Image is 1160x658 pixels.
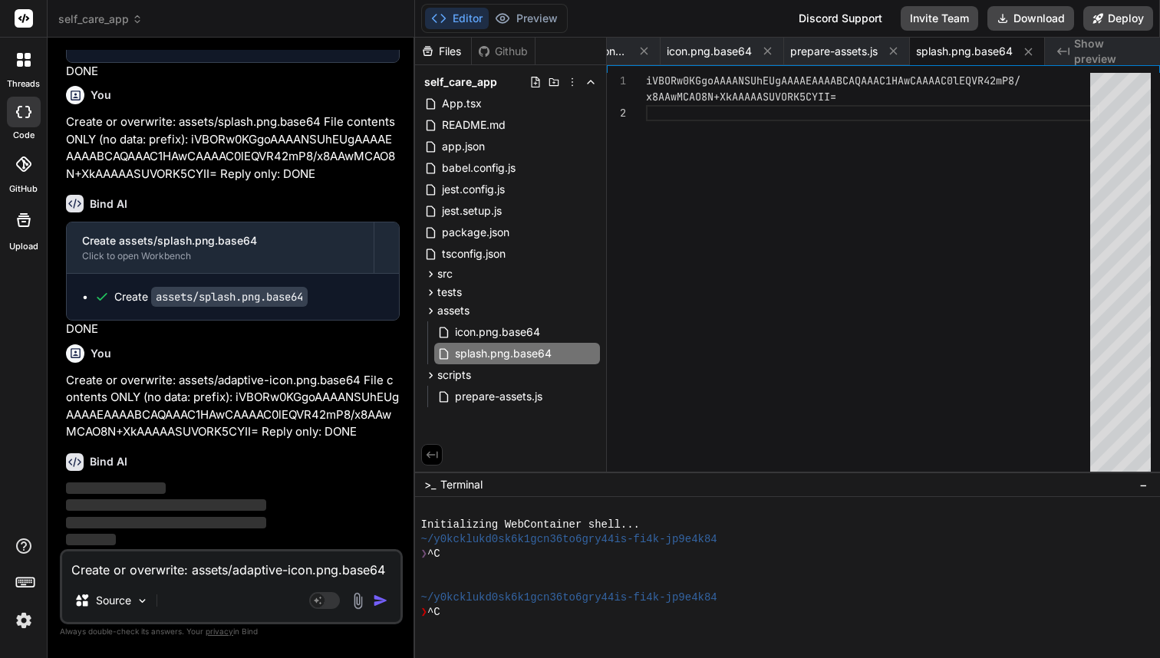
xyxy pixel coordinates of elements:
[453,323,542,341] span: icon.png.base64
[136,594,149,607] img: Pick Models
[953,74,1020,87] span: lEQVR42mP8/
[96,593,131,608] p: Source
[206,627,233,636] span: privacy
[58,12,143,27] span: self_care_app
[421,532,717,547] span: ~/y0kcklukd0sk6k1gcn36to6gry44is-fi4k-jp9e4k84
[440,477,483,492] span: Terminal
[437,303,470,318] span: assets
[114,289,308,304] div: Create
[646,74,953,87] span: iVBORw0KGgoAAAANSUhEUgAAAAEAAAABCAQAAAC1HAwCAAAAC0
[67,222,374,273] button: Create assets/splash.png.base64Click to open Workbench
[437,285,462,300] span: tests
[66,114,400,183] p: Create or overwrite: assets/splash.png.base64 File contents ONLY (no data: prefix): iVBORw0KGgoAA...
[440,245,507,263] span: tsconfig.json
[66,482,166,494] span: ‌
[66,517,266,528] span: ‌
[421,605,427,620] span: ❯
[151,287,308,307] code: assets/splash.png.base64
[489,8,564,29] button: Preview
[901,6,978,31] button: Invite Team
[646,90,836,104] span: x8AAwMCAO8N+XkAAAAASUVORK5CYII=
[440,116,507,134] span: README.md
[66,534,116,545] span: ‌
[440,94,483,113] span: App.tsx
[1074,36,1148,67] span: Show preview
[425,8,489,29] button: Editor
[437,266,453,281] span: src
[607,105,626,121] div: 2
[421,591,717,605] span: ~/y0kcklukd0sk6k1gcn36to6gry44is-fi4k-jp9e4k84
[453,387,544,406] span: prepare-assets.js
[349,592,367,610] img: attachment
[790,44,878,59] span: prepare-assets.js
[437,367,471,383] span: scripts
[421,547,427,561] span: ❯
[424,477,436,492] span: >_
[440,180,506,199] span: jest.config.js
[667,44,752,59] span: icon.png.base64
[440,223,511,242] span: package.json
[1139,477,1148,492] span: −
[440,159,517,177] span: babel.config.js
[91,346,111,361] h6: You
[66,222,400,338] div: DONE
[607,73,626,89] div: 1
[7,77,40,90] label: threads
[440,202,503,220] span: jest.setup.js
[427,605,440,620] span: ^C
[415,44,471,59] div: Files
[373,593,388,608] img: icon
[9,183,38,196] label: GitHub
[13,129,35,142] label: code
[453,344,553,363] span: splash.png.base64
[472,44,535,59] div: Github
[421,518,640,532] span: Initializing WebContainer shell...
[90,196,127,212] h6: Bind AI
[987,6,1074,31] button: Download
[82,233,358,248] div: Create assets/splash.png.base64
[427,547,440,561] span: ^C
[66,499,266,511] span: ‌
[60,624,403,639] p: Always double-check its answers. Your in Bind
[90,454,127,469] h6: Bind AI
[789,6,891,31] div: Discord Support
[66,372,400,441] p: Create or overwrite: assets/adaptive-icon.png.base64 File contents ONLY (no data: prefix): iVBORw...
[424,74,497,90] span: self_care_app
[11,607,37,633] img: settings
[82,250,358,262] div: Click to open Workbench
[91,87,111,103] h6: You
[440,137,486,156] span: app.json
[1083,6,1153,31] button: Deploy
[916,44,1013,59] span: splash.png.base64
[9,240,38,253] label: Upload
[1136,472,1151,497] button: −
